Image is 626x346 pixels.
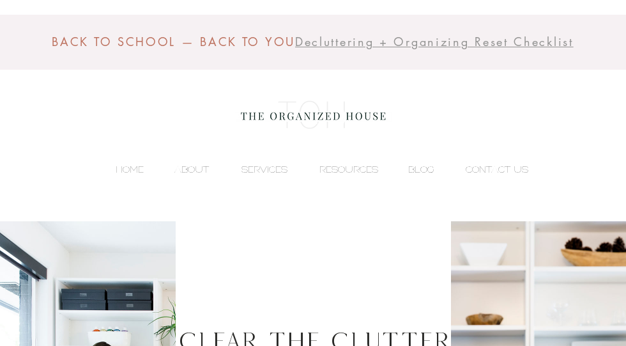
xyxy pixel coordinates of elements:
span: BACK TO SCHOOL — BACK TO YOU [52,34,295,49]
a: ABOUT [150,160,215,179]
a: Decluttering + Organizing Reset Checklist [295,35,574,49]
p: HOME [109,160,150,179]
p: RESOURCES [313,160,385,179]
a: BLOG [385,160,441,179]
a: CONTACT US [441,160,535,179]
a: RESOURCES [294,160,385,179]
p: CONTACT US [459,160,535,179]
nav: Site [91,160,535,179]
a: SERVICES [215,160,294,179]
p: BLOG [402,160,441,179]
p: ABOUT [168,160,215,179]
img: the organized house [235,90,392,141]
span: Decluttering + Organizing Reset Checklist [295,34,574,49]
p: SERVICES [235,160,294,179]
a: HOME [91,160,150,179]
